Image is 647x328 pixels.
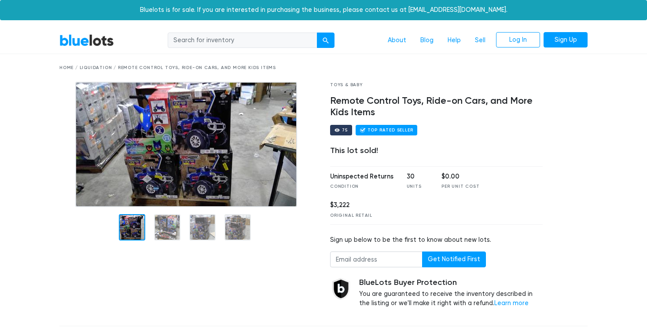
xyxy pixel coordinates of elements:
input: Email address [330,251,423,267]
a: Learn more [494,299,529,307]
a: Sign Up [544,32,588,48]
h5: BlueLots Buyer Protection [359,278,543,288]
div: This lot sold! [330,146,543,156]
div: $0.00 [441,172,479,182]
a: Blog [413,32,441,49]
div: 75 [342,128,348,132]
button: Get Notified First [422,251,486,267]
a: BlueLots [59,34,114,47]
a: Help [441,32,468,49]
a: About [381,32,413,49]
h4: Remote Control Toys, Ride-on Cars, and More Kids Items [330,95,543,118]
div: You are guaranteed to receive the inventory described in the listing or we'll make it right with ... [359,278,543,308]
div: Top Rated Seller [368,128,413,132]
img: buyer_protection_shield-3b65640a83011c7d3ede35a8e5a80bfdfaa6a97447f0071c1475b91a4b0b3d01.png [330,278,352,300]
img: WIN_20190215_07_25_49_Pro_%281%29.jpg [75,82,297,207]
div: Sign up below to be the first to know about new lots. [330,235,543,245]
a: Log In [496,32,540,48]
div: Units [407,183,429,190]
a: Sell [468,32,493,49]
div: Uninspected Returns [330,172,393,182]
div: Original Retail [330,212,372,219]
input: Search for inventory [168,33,317,48]
div: Condition [330,183,393,190]
div: $3,222 [330,200,372,210]
div: Toys & Baby [330,82,543,88]
div: Home / Liquidation / Remote Control Toys, Ride-on Cars, and More Kids Items [59,65,588,71]
div: 30 [407,172,429,182]
div: Per Unit Cost [441,183,479,190]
